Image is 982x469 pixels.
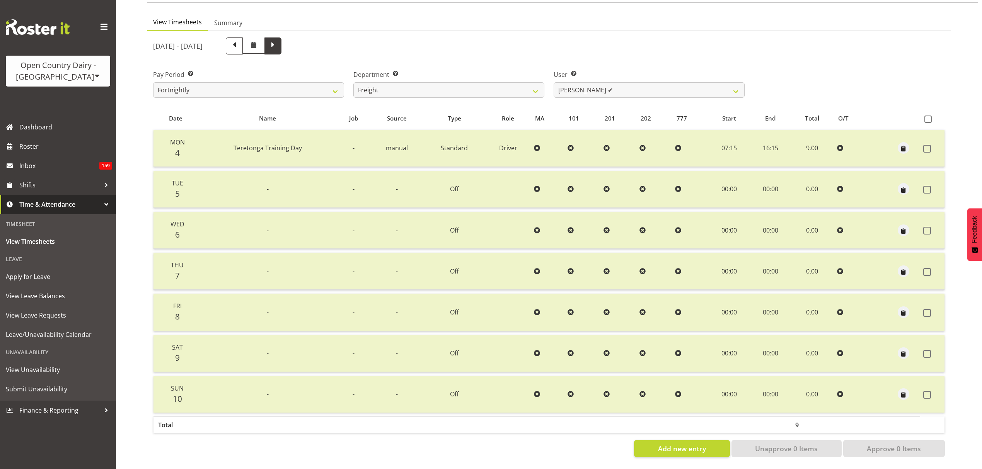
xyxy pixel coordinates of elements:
[6,19,70,35] img: Rosterit website logo
[353,390,355,398] span: -
[353,308,355,316] span: -
[175,147,180,158] span: 4
[423,335,485,372] td: Off
[353,226,355,234] span: -
[755,444,818,454] span: Unapprove 0 Items
[6,364,110,376] span: View Unavailability
[170,138,185,146] span: Mon
[791,130,834,167] td: 9.00
[2,344,114,360] div: Unavailability
[175,311,180,322] span: 8
[750,253,791,290] td: 00:00
[387,114,407,123] span: Source
[535,114,544,123] span: MA
[708,212,750,249] td: 00:00
[175,188,180,199] span: 5
[423,376,485,413] td: Off
[386,144,408,152] span: manual
[153,42,203,50] h5: [DATE] - [DATE]
[658,444,706,454] span: Add new entry
[172,179,183,187] span: Tue
[750,376,791,413] td: 00:00
[6,290,110,302] span: View Leave Balances
[171,261,184,269] span: Thu
[19,199,101,210] span: Time & Attendance
[172,343,183,352] span: Sat
[175,352,180,363] span: 9
[259,114,276,123] span: Name
[214,18,242,27] span: Summary
[634,440,730,457] button: Add new entry
[791,253,834,290] td: 0.00
[19,141,112,152] span: Roster
[499,144,517,152] span: Driver
[267,349,269,357] span: -
[722,114,736,123] span: Start
[19,121,112,133] span: Dashboard
[569,114,579,123] span: 101
[791,416,834,433] th: 9
[175,270,180,281] span: 7
[153,70,344,79] label: Pay Period
[353,267,355,275] span: -
[731,440,842,457] button: Unapprove 0 Items
[2,360,114,379] a: View Unavailability
[6,329,110,340] span: Leave/Unavailability Calendar
[267,226,269,234] span: -
[423,171,485,208] td: Off
[173,302,182,310] span: Fri
[2,232,114,251] a: View Timesheets
[171,384,184,393] span: Sun
[971,216,978,243] span: Feedback
[423,130,485,167] td: Standard
[750,171,791,208] td: 00:00
[19,404,101,416] span: Finance & Reporting
[838,114,849,123] span: O/T
[2,286,114,306] a: View Leave Balances
[605,114,615,123] span: 201
[423,212,485,249] td: Off
[353,349,355,357] span: -
[353,185,355,193] span: -
[708,130,750,167] td: 07:15
[169,114,182,123] span: Date
[2,267,114,286] a: Apply for Leave
[805,114,819,123] span: Total
[765,114,776,123] span: End
[750,130,791,167] td: 16:15
[677,114,687,123] span: 777
[153,416,198,433] th: Total
[173,393,182,404] span: 10
[791,294,834,331] td: 0.00
[175,229,180,240] span: 6
[750,335,791,372] td: 00:00
[423,294,485,331] td: Off
[267,390,269,398] span: -
[396,349,398,357] span: -
[791,212,834,249] td: 0.00
[708,376,750,413] td: 00:00
[6,383,110,395] span: Submit Unavailability
[448,114,461,123] span: Type
[843,440,945,457] button: Approve 0 Items
[153,17,202,27] span: View Timesheets
[641,114,651,123] span: 202
[967,208,982,261] button: Feedback - Show survey
[353,144,355,152] span: -
[99,162,112,170] span: 159
[267,267,269,275] span: -
[708,171,750,208] td: 00:00
[708,253,750,290] td: 00:00
[19,179,101,191] span: Shifts
[234,144,302,152] span: Teretonga Training Day
[554,70,745,79] label: User
[502,114,514,123] span: Role
[396,308,398,316] span: -
[423,253,485,290] td: Off
[6,236,110,247] span: View Timesheets
[791,376,834,413] td: 0.00
[867,444,921,454] span: Approve 0 Items
[6,271,110,282] span: Apply for Leave
[267,308,269,316] span: -
[750,212,791,249] td: 00:00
